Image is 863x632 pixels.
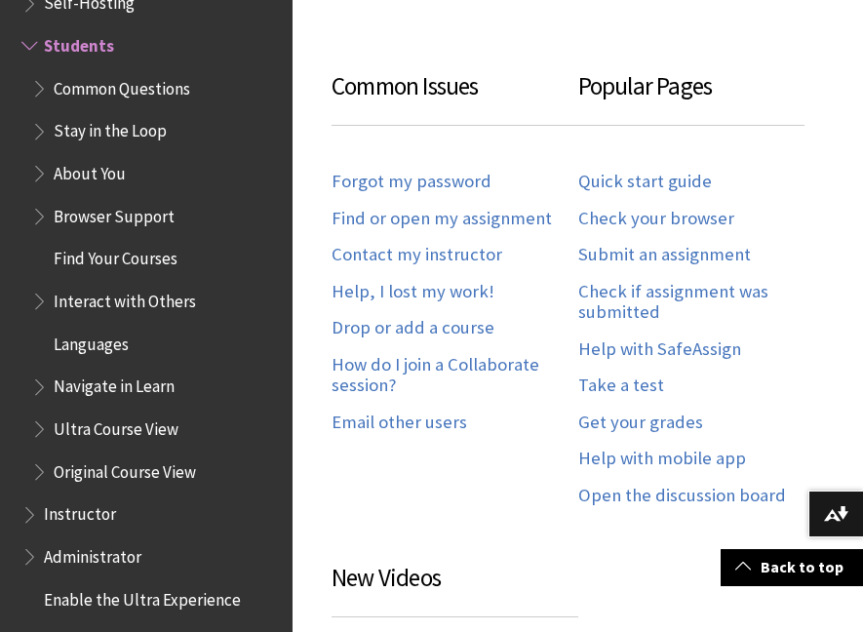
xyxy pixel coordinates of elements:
a: Check your browser [578,208,734,230]
a: Open the discussion board [578,485,786,507]
h3: Popular Pages [578,68,805,126]
h3: New Videos [332,560,578,617]
a: Help with SafeAssign [578,338,741,361]
a: Forgot my password [332,171,491,193]
a: Contact my instructor [332,244,502,266]
span: Ultra Course View [54,413,178,439]
span: Common Questions [54,72,190,99]
a: Check if assignment was submitted [578,281,825,324]
a: Submit an assignment [578,244,751,266]
a: Drop or add a course [332,317,494,339]
span: Find Your Courses [54,243,177,269]
span: Navigate in Learn [54,371,175,397]
span: Browser Support [54,200,175,226]
span: Students [44,29,114,56]
span: Enable the Ultra Experience [44,583,241,610]
span: Instructor [44,498,116,525]
a: Take a test [578,375,664,397]
a: Get your grades [578,412,703,434]
a: Back to top [721,549,863,585]
a: Email other users [332,412,467,434]
h3: Common Issues [332,68,578,126]
a: Help with mobile app [578,448,746,470]
span: Administrator [44,540,141,567]
span: Interact with Others [54,285,196,311]
span: About You [54,157,126,183]
a: Quick start guide [578,171,712,193]
a: Help, I lost my work! [332,281,494,303]
span: Stay in the Loop [54,115,167,141]
span: Original Course View [54,455,196,482]
a: Find or open my assignment [332,208,552,230]
span: Languages [54,328,129,354]
a: How do I join a Collaborate session? [332,354,578,397]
